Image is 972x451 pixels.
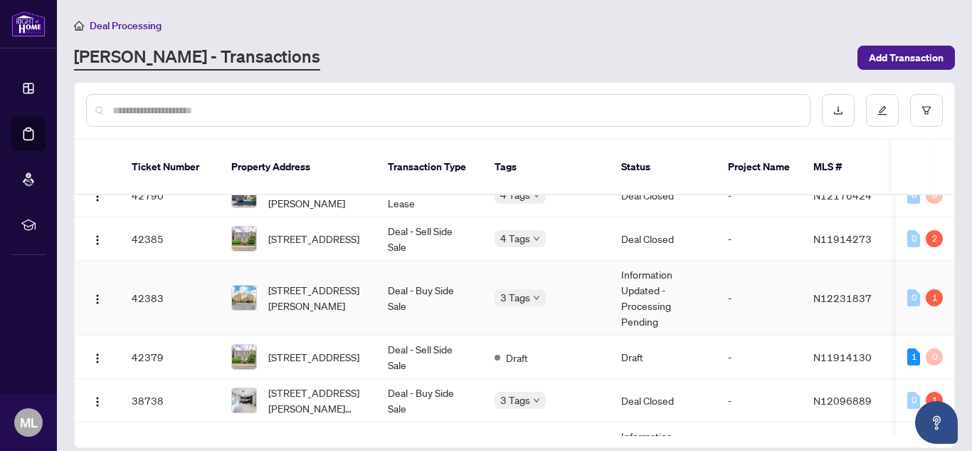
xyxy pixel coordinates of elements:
button: Logo [86,227,109,250]
span: N12176424 [813,189,872,202]
td: Deal - Sell Side Sale [376,217,483,261]
span: Add Transaction [869,46,944,69]
span: [STREET_ADDRESS][PERSON_NAME] [268,282,365,313]
span: N12231837 [813,291,872,304]
img: logo [11,11,46,37]
td: Deal Closed [610,174,717,217]
button: Open asap [915,401,958,444]
button: Logo [86,346,109,368]
img: thumbnail-img [232,183,256,207]
span: 4 Tags [500,187,530,203]
div: 0 [907,187,920,204]
img: Logo [92,353,103,364]
span: 3 Tags [500,289,530,306]
span: N11914273 [813,232,872,245]
span: down [533,235,540,242]
td: 42383 [120,261,220,336]
td: Draft [610,336,717,379]
td: Deal - Buy Side Sale [376,379,483,423]
img: thumbnail-img [232,286,256,310]
img: Logo [92,294,103,305]
td: Deal - Sell Side Sale [376,336,483,379]
td: Deal - Sell Side Lease [376,174,483,217]
td: - [717,336,802,379]
span: Draft [506,350,528,366]
div: 0 [907,230,920,247]
span: 4 Tags [500,230,530,247]
span: [STREET_ADDRESS][PERSON_NAME][PERSON_NAME] [268,385,365,416]
span: [STREET_ADDRESS] [268,231,359,247]
th: Tags [483,140,610,195]
img: Logo [92,191,103,202]
th: Ticket Number [120,140,220,195]
span: filter [921,105,931,115]
button: edit [866,94,899,127]
button: download [822,94,855,127]
th: MLS # [802,140,887,195]
div: 1 [926,289,943,306]
td: - [717,379,802,423]
td: Deal - Buy Side Sale [376,261,483,336]
img: thumbnail-img [232,345,256,369]
td: 38738 [120,379,220,423]
span: N11914130 [813,351,872,363]
div: 0 [907,392,920,409]
td: Deal Closed [610,379,717,423]
span: down [533,397,540,404]
span: [STREET_ADDRESS] [268,349,359,365]
div: 0 [907,289,920,306]
td: - [717,174,802,217]
span: Deal Processing [90,19,162,32]
span: down [533,294,540,301]
img: thumbnail-img [232,388,256,413]
div: 2 [926,230,943,247]
div: 0 [926,187,943,204]
img: thumbnail-img [232,227,256,251]
button: Logo [86,286,109,309]
a: [PERSON_NAME] - Transactions [74,45,320,71]
th: Status [610,140,717,195]
td: Deal Closed [610,217,717,261]
td: 42790 [120,174,220,217]
div: 1 [907,348,920,366]
button: filter [910,94,943,127]
td: - [717,261,802,336]
button: Add Transaction [857,46,955,70]
td: Information Updated - Processing Pending [610,261,717,336]
button: Logo [86,389,109,412]
td: - [717,217,802,261]
th: Project Name [717,140,802,195]
span: edit [877,105,887,115]
button: Logo [86,184,109,207]
div: 0 [926,348,943,366]
div: 1 [926,392,943,409]
th: Property Address [220,140,376,195]
span: 3 Tags [500,392,530,408]
th: Transaction Type [376,140,483,195]
span: down [533,192,540,199]
img: Logo [92,234,103,246]
span: download [833,105,843,115]
span: [STREET_ADDRESS][PERSON_NAME] [268,180,365,211]
span: N12096889 [813,394,872,407]
span: ML [20,413,38,432]
span: home [74,21,84,31]
td: 42385 [120,217,220,261]
img: Logo [92,396,103,408]
td: 42379 [120,336,220,379]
